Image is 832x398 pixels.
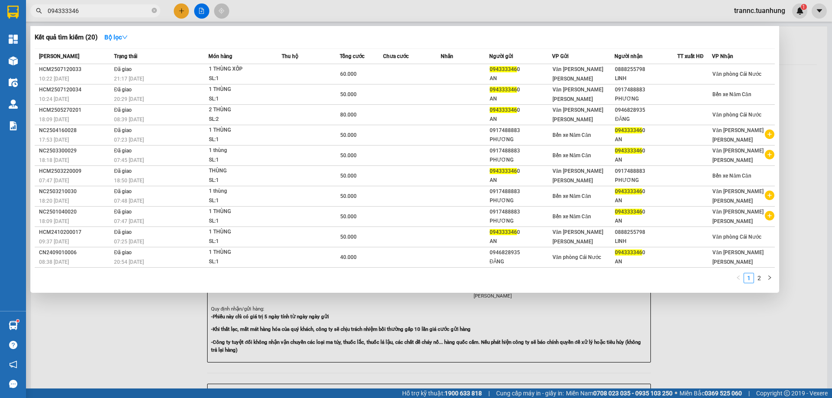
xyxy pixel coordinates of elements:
span: Đã giao [114,188,132,194]
div: NC2503300029 [39,146,111,155]
span: Người nhận [614,53,643,59]
li: Previous Page [733,273,744,283]
span: search [36,8,42,14]
span: plus-circle [765,129,774,139]
img: warehouse-icon [9,78,18,87]
sup: 1 [16,320,19,322]
span: Văn phòng Cái Nước [712,71,761,77]
div: 0 [615,126,677,135]
div: AN [490,115,552,124]
span: right [767,275,772,280]
span: 50.000 [340,234,357,240]
span: 50.000 [340,173,357,179]
span: plus-circle [765,150,774,159]
span: 094333346 [615,127,642,133]
div: 1 THÙNG [209,207,274,217]
span: Đã giao [114,249,132,256]
div: SL: 2 [209,115,274,124]
span: 10:22 [DATE] [39,76,69,82]
div: 0 [615,207,677,217]
div: THÙNG [209,166,274,176]
div: 0917488883 [615,167,677,176]
span: Đã giao [114,107,132,113]
div: 0917488883 [490,187,552,196]
span: 21:17 [DATE] [114,76,144,82]
a: 2 [754,273,764,283]
span: Bến xe Năm Căn [712,173,751,179]
img: logo-vxr [7,6,19,19]
span: 18:50 [DATE] [114,178,144,184]
div: 0 [490,167,552,176]
span: 094333346 [615,188,642,194]
div: 0917488883 [615,85,677,94]
div: HCM2410200017 [39,228,111,237]
button: left [733,273,744,283]
span: 07:47 [DATE] [114,218,144,224]
div: LINH [615,237,677,246]
span: Đã giao [114,127,132,133]
div: HCM2507120033 [39,65,111,74]
span: Bến xe Năm Căn [552,193,591,199]
span: 80.000 [340,112,357,118]
div: SL: 1 [209,94,274,104]
span: VP Nhận [712,53,733,59]
span: 094333346 [490,66,517,72]
span: 18:20 [DATE] [39,198,69,204]
div: AN [615,135,677,144]
span: close-circle [152,8,157,13]
div: ĐĂNG [490,257,552,266]
div: 0 [490,85,552,94]
div: 0946828935 [490,248,552,257]
div: 1 thùng [209,187,274,196]
div: AN [615,196,677,205]
span: 094333346 [615,249,642,256]
div: 0 [490,228,552,237]
span: 09:37 [DATE] [39,239,69,245]
span: Văn [PERSON_NAME] [PERSON_NAME] [712,127,764,143]
span: 07:47 [DATE] [39,178,69,184]
span: 094333346 [615,148,642,154]
div: SL: 1 [209,217,274,226]
div: 0 [615,146,677,155]
div: 0917488883 [490,126,552,135]
span: 07:23 [DATE] [114,137,144,143]
span: 094333346 [615,209,642,215]
span: Văn [PERSON_NAME] [PERSON_NAME] [712,209,764,224]
li: 2 [754,273,764,283]
span: 08:38 [DATE] [39,259,69,265]
img: solution-icon [9,121,18,130]
div: PHƯƠNG [490,217,552,226]
span: Đã giao [114,209,132,215]
div: SL: 1 [209,74,274,84]
span: 60.000 [340,71,357,77]
div: 0 [490,65,552,74]
div: 1 THÙNG [209,85,274,94]
span: 20:54 [DATE] [114,259,144,265]
input: Tìm tên, số ĐT hoặc mã đơn [48,6,150,16]
span: Văn [PERSON_NAME] [PERSON_NAME] [712,188,764,204]
span: Bến xe Năm Căn [552,214,591,220]
span: Đã giao [114,229,132,235]
div: 1 THÙNG [209,248,274,257]
a: 1 [744,273,754,283]
div: HCM2505270201 [39,106,111,115]
div: SL: 1 [209,196,274,206]
span: Văn [PERSON_NAME] [PERSON_NAME] [712,148,764,163]
span: message [9,380,17,388]
div: HCM2503220009 [39,167,111,176]
span: Văn [PERSON_NAME] [PERSON_NAME] [552,66,604,82]
span: 17:53 [DATE] [39,137,69,143]
span: plus-circle [765,191,774,200]
span: Món hàng [208,53,232,59]
div: 0917488883 [490,146,552,155]
div: SL: 1 [209,176,274,185]
span: 094333346 [490,168,517,174]
span: 08:39 [DATE] [114,116,144,123]
span: Trạng thái [114,53,137,59]
div: PHƯƠNG [615,176,677,185]
div: 0946828935 [615,106,677,115]
button: Bộ lọcdown [97,30,135,44]
img: warehouse-icon [9,56,18,65]
span: 07:45 [DATE] [114,157,144,163]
